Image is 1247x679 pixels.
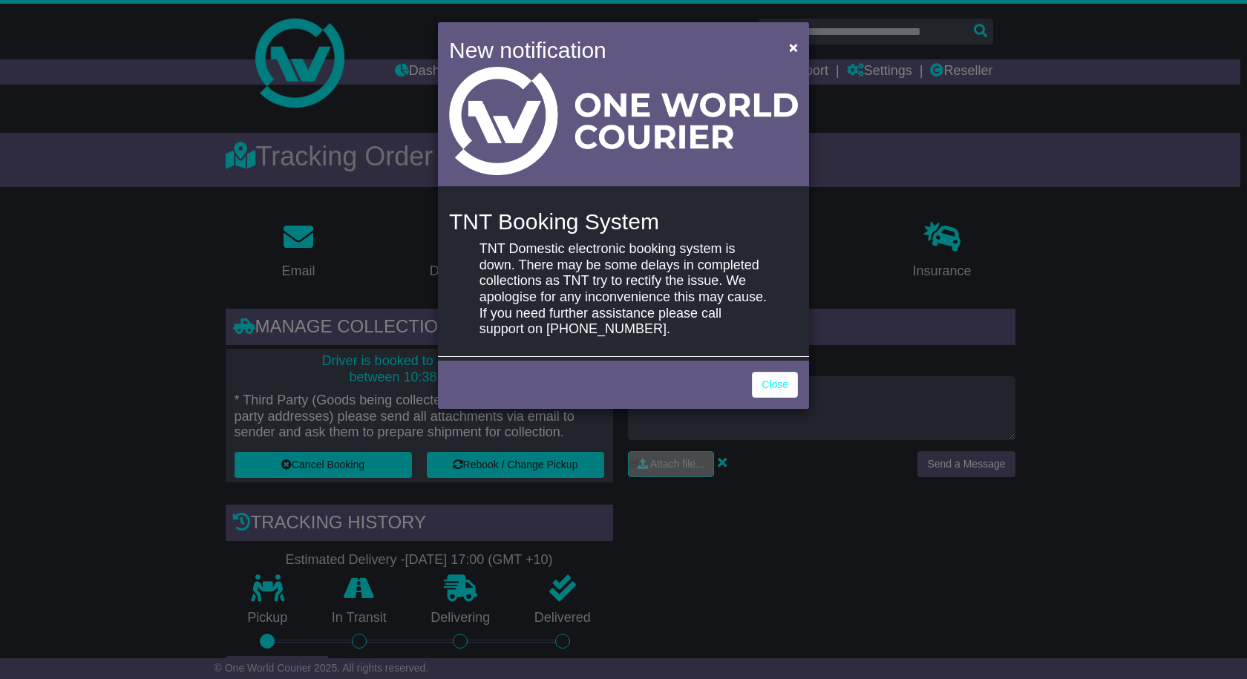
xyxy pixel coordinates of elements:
p: TNT Domestic electronic booking system is down. There may be some delays in completed collections... [480,241,767,338]
h4: New notification [449,33,767,67]
a: Close [752,372,798,398]
img: Light [449,67,798,175]
h4: TNT Booking System [449,209,798,234]
span: × [789,39,798,56]
button: Close [782,32,805,62]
